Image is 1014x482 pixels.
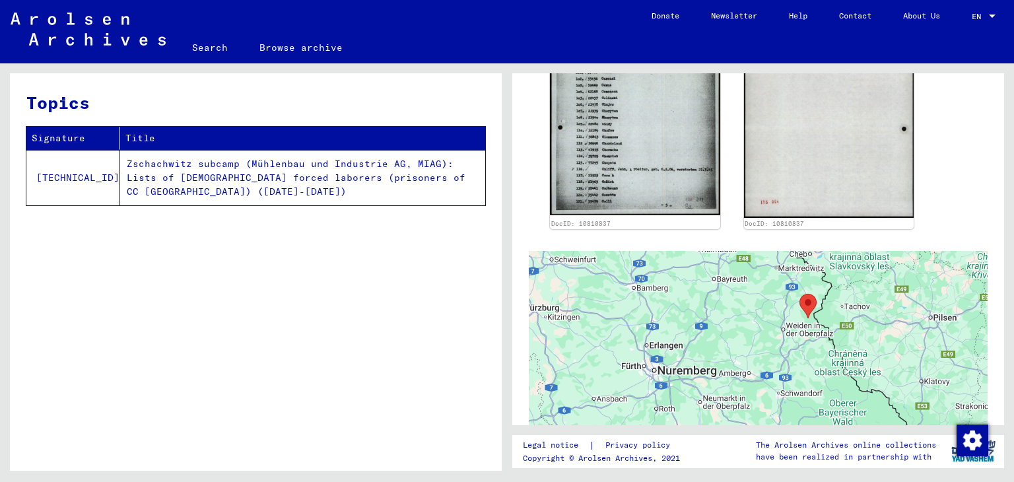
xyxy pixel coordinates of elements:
[11,13,166,46] img: Arolsen_neg.svg
[176,32,244,63] a: Search
[595,438,686,452] a: Privacy policy
[949,434,998,467] img: yv_logo.png
[26,90,485,116] h3: Topics
[523,438,589,452] a: Legal notice
[957,425,988,456] img: Change consent
[551,220,611,227] a: DocID: 10810837
[972,12,986,21] span: EN
[523,438,686,452] div: |
[745,220,804,227] a: DocID: 10810837
[956,424,988,456] div: Change consent
[799,294,817,318] div: Flossenbürg Concentration Camp
[756,439,936,451] p: The Arolsen Archives online collections
[26,150,120,205] td: [TECHNICAL_ID]
[26,127,120,150] th: Signature
[120,150,485,205] td: Zschachwitz subcamp (Mühlenbau und Industrie AG, MIAG): Lists of [DEMOGRAPHIC_DATA] forced labore...
[523,452,686,464] p: Copyright © Arolsen Archives, 2021
[244,32,358,63] a: Browse archive
[120,127,485,150] th: Title
[756,451,936,463] p: have been realized in partnership with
